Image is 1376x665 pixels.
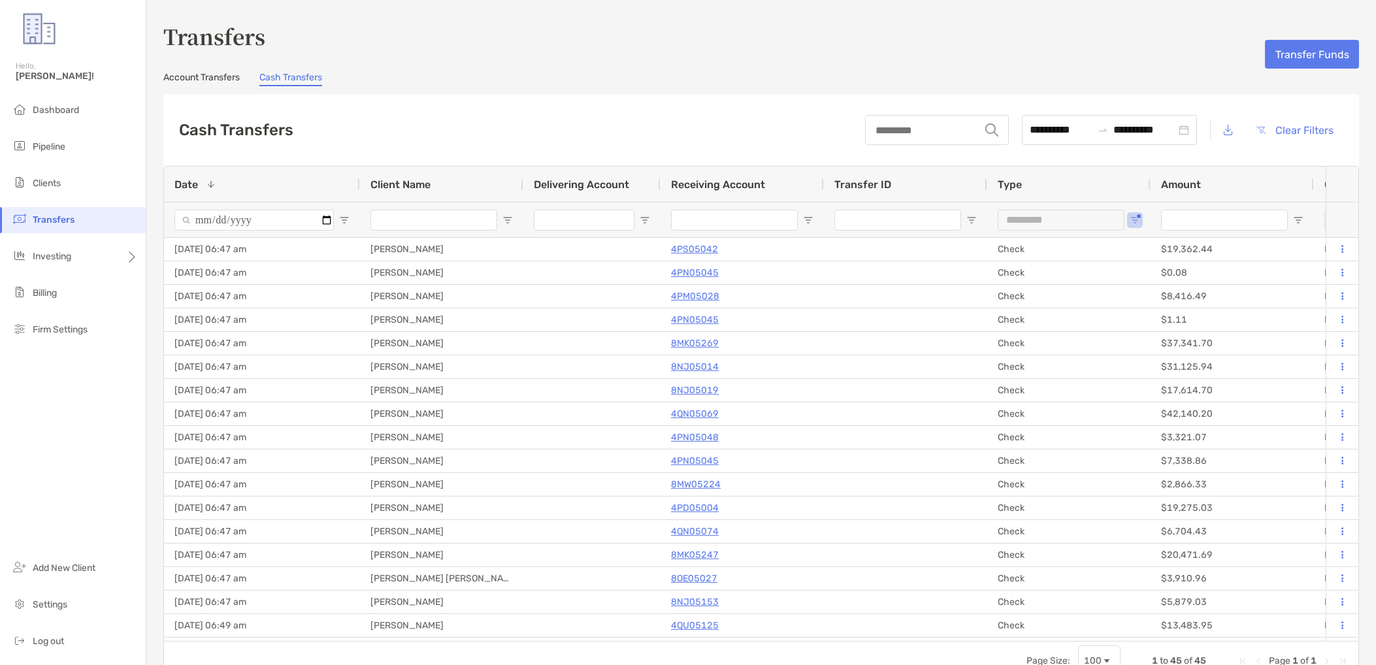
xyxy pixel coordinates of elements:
[985,123,998,137] img: input icon
[987,638,1151,660] div: Check
[1256,126,1266,134] img: button icon
[1151,261,1314,284] div: $0.08
[1151,567,1314,590] div: $3,910.96
[987,261,1151,284] div: Check
[174,178,198,191] span: Date
[987,426,1151,449] div: Check
[1130,215,1140,225] button: Open Filter Menu
[671,359,719,375] a: 8NJ05014
[671,523,719,540] p: 4QN05074
[502,215,513,225] button: Open Filter Menu
[12,211,27,227] img: transfers icon
[360,402,523,425] div: [PERSON_NAME]
[534,210,634,231] input: Delivering Account Filter Input
[164,520,360,543] div: [DATE] 06:47 am
[803,215,813,225] button: Open Filter Menu
[671,453,719,469] a: 4PN05045
[671,500,719,516] a: 4PD05004
[1151,426,1314,449] div: $3,321.07
[1151,308,1314,331] div: $1.11
[966,215,977,225] button: Open Filter Menu
[12,559,27,575] img: add_new_client icon
[259,72,322,86] a: Cash Transfers
[1151,496,1314,519] div: $19,275.03
[164,591,360,613] div: [DATE] 06:47 am
[987,473,1151,496] div: Check
[360,543,523,566] div: [PERSON_NAME]
[12,248,27,263] img: investing icon
[671,594,719,610] a: 8NJ05153
[33,324,88,335] span: Firm Settings
[671,265,719,281] a: 4PN05045
[12,138,27,154] img: pipeline icon
[987,543,1151,566] div: Check
[360,285,523,308] div: [PERSON_NAME]
[1151,591,1314,613] div: $5,879.03
[370,210,497,231] input: Client Name Filter Input
[360,449,523,472] div: [PERSON_NAME]
[360,332,523,355] div: [PERSON_NAME]
[12,596,27,611] img: settings icon
[1324,178,1371,191] span: Category
[1265,40,1359,69] button: Transfer Funds
[33,141,65,152] span: Pipeline
[360,591,523,613] div: [PERSON_NAME]
[1293,215,1303,225] button: Open Filter Menu
[671,547,719,563] a: 8MK05247
[16,5,63,52] img: Zoe Logo
[163,21,1359,51] h3: Transfers
[671,178,765,191] span: Receiving Account
[640,215,650,225] button: Open Filter Menu
[360,308,523,331] div: [PERSON_NAME]
[987,379,1151,402] div: Check
[987,285,1151,308] div: Check
[1151,402,1314,425] div: $42,140.20
[164,261,360,284] div: [DATE] 06:47 am
[33,251,71,262] span: Investing
[360,426,523,449] div: [PERSON_NAME]
[360,473,523,496] div: [PERSON_NAME]
[987,520,1151,543] div: Check
[987,402,1151,425] div: Check
[834,210,961,231] input: Transfer ID Filter Input
[1151,285,1314,308] div: $8,416.49
[1151,614,1314,637] div: $13,483.95
[1151,473,1314,496] div: $2,866.33
[987,567,1151,590] div: Check
[33,636,64,647] span: Log out
[671,382,719,398] a: 8NJ05019
[1151,449,1314,472] div: $7,338.86
[164,496,360,519] div: [DATE] 06:47 am
[16,71,138,82] span: [PERSON_NAME]!
[671,241,718,257] a: 4PS05042
[987,496,1151,519] div: Check
[164,449,360,472] div: [DATE] 06:47 am
[164,332,360,355] div: [DATE] 06:47 am
[174,210,334,231] input: Date Filter Input
[339,215,350,225] button: Open Filter Menu
[33,562,95,574] span: Add New Client
[987,238,1151,261] div: Check
[671,617,719,634] a: 4QU05125
[33,178,61,189] span: Clients
[12,321,27,336] img: firm-settings icon
[1151,238,1314,261] div: $19,362.44
[671,429,719,446] a: 4PN05048
[671,406,719,422] a: 4QN05069
[834,178,891,191] span: Transfer ID
[360,496,523,519] div: [PERSON_NAME]
[360,355,523,378] div: [PERSON_NAME]
[1098,125,1108,135] span: to
[987,449,1151,472] div: Check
